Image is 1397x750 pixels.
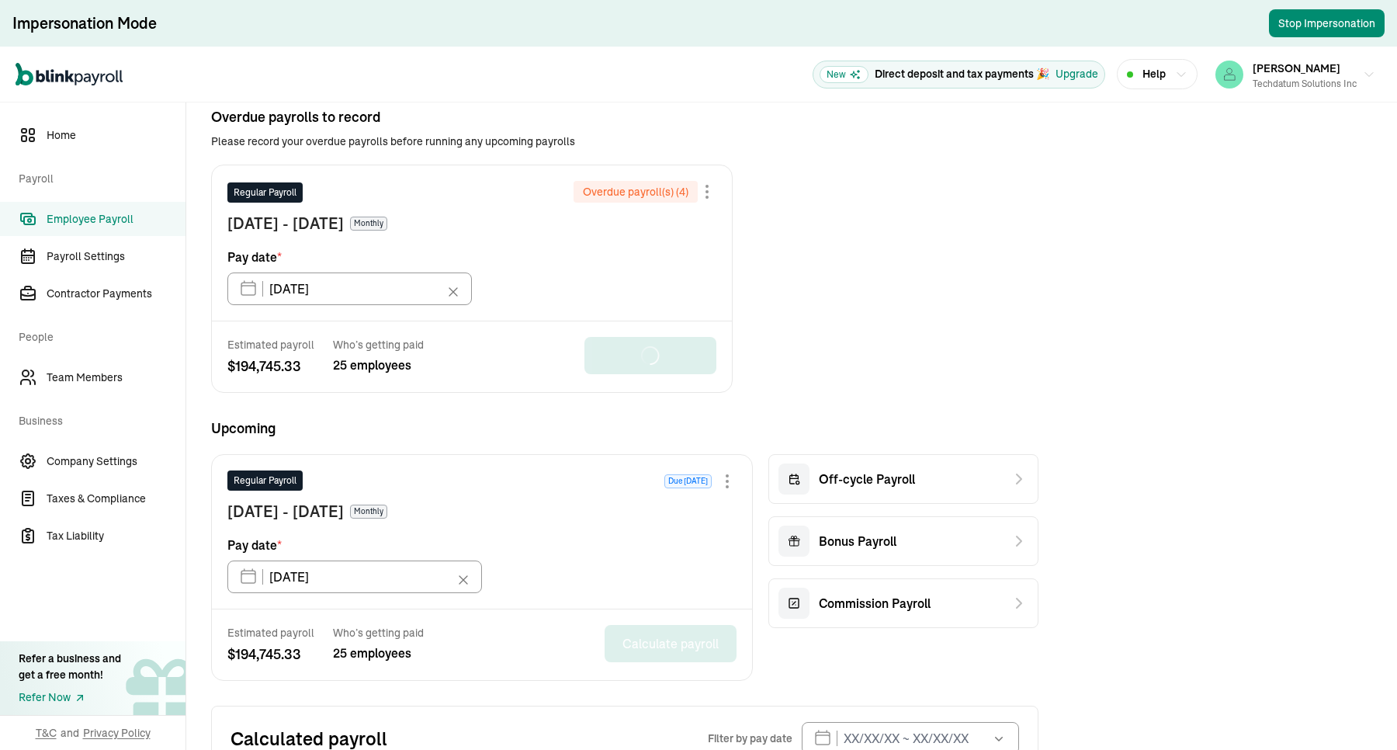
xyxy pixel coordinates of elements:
[16,52,123,97] nav: Global
[333,625,424,641] span: Who’s getting paid
[47,528,185,544] span: Tax Liability
[234,474,296,488] span: Regular Payroll
[875,66,1049,82] p: Direct deposit and tax payments 🎉
[1139,582,1397,750] iframe: Chat Widget
[36,725,57,741] span: T&C
[19,314,176,357] span: People
[583,184,688,200] span: Overdue payroll(s) ( 4 )
[227,644,314,665] span: $ 194,745.33
[708,731,792,746] span: Filter by pay date
[1253,61,1340,75] span: [PERSON_NAME]
[227,625,314,641] span: Estimated payroll
[19,155,176,199] span: Payroll
[1269,9,1385,37] button: Stop Impersonation
[819,594,931,613] span: Commission Payroll
[227,536,282,554] span: Pay date
[1209,55,1381,94] button: [PERSON_NAME]Techdatum Solutions Inc
[47,286,185,302] span: Contractor Payments
[47,127,185,144] span: Home
[664,474,712,488] span: Due [DATE]
[605,625,737,662] button: Calculate payroll
[12,12,157,34] div: Impersonation Mode
[820,66,868,83] span: New
[333,337,424,352] span: Who’s getting paid
[227,356,314,377] span: $ 194,745.33
[227,248,282,266] span: Pay date
[19,398,176,441] span: Business
[637,342,664,369] img: loader
[1117,59,1198,89] button: Help
[1253,77,1357,91] div: Techdatum Solutions Inc
[333,356,424,374] span: 25 employees
[83,725,151,741] span: Privacy Policy
[211,106,1038,127] span: Overdue payrolls to record
[350,217,387,231] span: Monthly
[47,248,185,265] span: Payroll Settings
[227,212,344,235] span: [DATE] - [DATE]
[47,370,185,386] span: Team Members
[1142,66,1166,82] span: Help
[227,561,482,593] input: XX/XX/XX
[227,337,314,352] span: Estimated payroll
[227,500,344,523] span: [DATE] - [DATE]
[211,134,1038,149] span: Please record your overdue payrolls before running any upcoming payrolls
[47,453,185,470] span: Company Settings
[19,651,121,683] div: Refer a business and get a free month!
[234,186,296,200] span: Regular Payroll
[227,273,472,305] input: XX/XX/XX
[1056,66,1098,82] button: Upgrade
[19,689,121,706] a: Refer Now
[47,211,185,227] span: Employee Payroll
[819,470,915,488] span: Off-cycle Payroll
[819,532,896,550] span: Bonus Payroll
[211,418,1038,439] span: Upcoming
[47,491,185,507] span: Taxes & Compliance
[350,505,387,519] span: Monthly
[333,644,424,662] span: 25 employees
